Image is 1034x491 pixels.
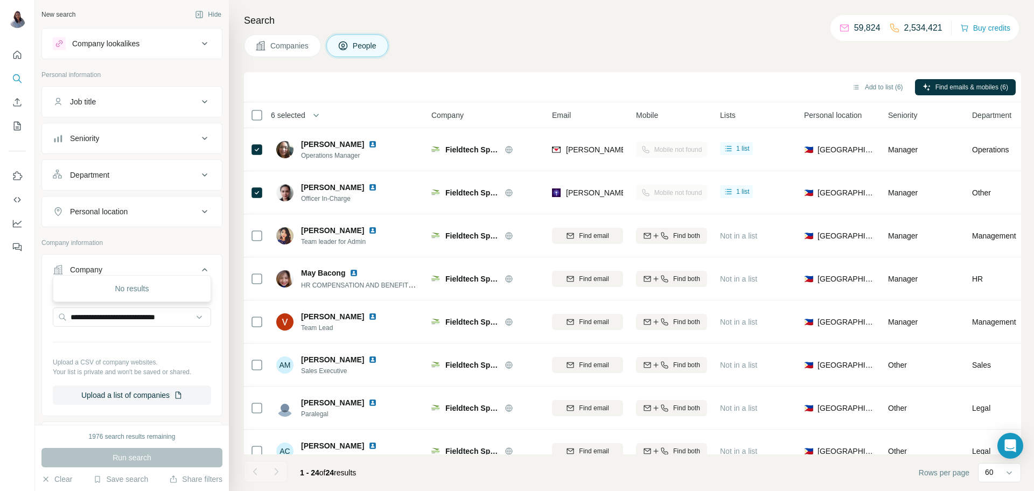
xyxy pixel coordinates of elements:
button: Find email [552,271,623,287]
div: Department [70,170,109,180]
button: Upload a list of companies [53,385,211,405]
button: Department [42,162,222,188]
span: Sales [972,360,991,370]
span: [PERSON_NAME] [301,225,364,236]
span: Find email [579,403,609,413]
button: Job title [42,89,222,115]
button: Find email [552,228,623,244]
span: Email [552,110,571,121]
span: 🇵🇭 [804,273,813,284]
img: Logo of Fieldtech Specialist [431,145,440,154]
span: Other [888,404,907,412]
button: Find both [636,271,707,287]
span: 24 [326,468,334,477]
p: 60 [985,467,994,478]
button: Find email [552,357,623,373]
div: Open Intercom Messenger [997,433,1023,459]
button: Find emails & mobiles (6) [915,79,1016,95]
span: Operations [972,144,1009,155]
span: Manager [888,232,918,240]
span: Find both [673,231,700,241]
span: 1 list [736,187,750,197]
span: Fieldtech Specialist [445,230,499,241]
p: Upload a CSV of company websites. [53,357,211,367]
span: People [353,40,378,51]
span: Not in a list [720,404,757,412]
button: Find both [636,443,707,459]
span: Sales Executive [301,366,390,376]
button: Add to list (6) [844,79,911,95]
span: Operations Manager [301,151,390,160]
span: [PERSON_NAME] [301,441,364,450]
span: Manager [888,318,918,326]
div: AC [276,443,294,460]
img: LinkedIn logo [368,355,377,364]
button: Seniority [42,125,222,151]
span: Other [972,187,991,198]
div: Company lookalikes [72,38,139,49]
span: results [300,468,356,477]
h4: Search [244,13,1021,28]
span: 1 list [736,144,750,153]
img: LinkedIn logo [368,398,377,407]
div: New search [41,10,75,19]
img: LinkedIn logo [368,183,377,192]
span: Find both [673,360,700,370]
p: Your list is private and won't be saved or shared. [53,367,211,377]
span: [PERSON_NAME][EMAIL_ADDRESS][DOMAIN_NAME] [566,145,756,154]
span: Find both [673,446,700,456]
span: [GEOGRAPHIC_DATA] [818,360,875,370]
span: HR [972,273,983,284]
span: Find email [579,360,609,370]
span: Management [972,230,1016,241]
span: Other [888,447,907,455]
button: Search [9,69,26,88]
p: 2,534,421 [904,22,942,34]
span: Find email [579,317,609,327]
p: 59,824 [854,22,881,34]
span: [GEOGRAPHIC_DATA] [818,317,875,327]
div: Job title [70,96,96,107]
span: Fieldtech Specialist [445,144,499,155]
span: Manager [888,145,918,154]
img: Logo of Fieldtech Specialist [431,275,440,283]
img: Avatar [276,399,294,417]
button: Industry [42,424,222,450]
span: Team Lead [301,323,390,333]
span: Not in a list [720,275,757,283]
div: No results [55,278,208,299]
img: provider leadmagic logo [552,187,561,198]
span: Manager [888,188,918,197]
span: Legal [972,446,990,457]
span: Fieldtech Specialist [445,317,499,327]
button: Find email [552,443,623,459]
span: 🇵🇭 [804,187,813,198]
button: Feedback [9,237,26,257]
span: HR COMPENSATION AND BENEFITS OFFICER [301,280,443,289]
span: Find email [579,446,609,456]
span: [PERSON_NAME] [301,139,364,150]
p: Personal information [41,70,222,80]
span: Officer In-Charge [301,194,390,204]
div: Personal location [70,206,128,217]
img: LinkedIn logo [350,269,358,277]
img: Logo of Fieldtech Specialist [431,188,440,197]
span: Personal location [804,110,862,121]
span: Paralegal [301,452,390,462]
span: Find emails & mobiles (6) [935,82,1008,92]
span: Find email [579,274,609,284]
span: 🇵🇭 [804,446,813,457]
button: Clear [41,474,72,485]
img: Logo of Fieldtech Specialist [431,404,440,412]
button: Find email [552,400,623,416]
span: Other [888,361,907,369]
button: Quick start [9,45,26,65]
span: [GEOGRAPHIC_DATA] [818,144,875,155]
span: Manager [888,275,918,283]
span: [GEOGRAPHIC_DATA] [818,403,875,413]
span: 1 - 24 [300,468,319,477]
button: Find both [636,400,707,416]
img: Logo of Fieldtech Specialist [431,318,440,326]
img: Avatar [276,141,294,158]
span: [GEOGRAPHIC_DATA] [818,187,875,198]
